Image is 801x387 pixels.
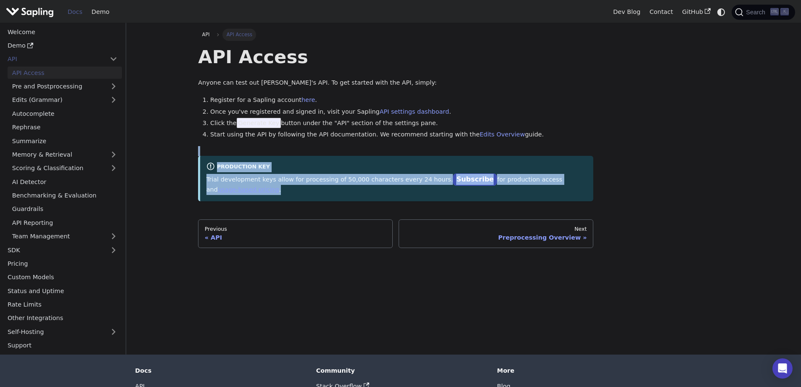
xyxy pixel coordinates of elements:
[198,45,593,68] h1: API Access
[405,234,587,241] div: Preprocessing Overview
[453,173,497,186] a: Subscribe
[480,131,525,138] a: Edits Overview
[206,162,587,172] div: Production Key
[198,29,593,40] nav: Breadcrumbs
[3,40,122,52] a: Demo
[135,367,304,374] div: Docs
[198,29,214,40] a: API
[732,5,795,20] button: Search (Ctrl+K)
[87,5,114,19] a: Demo
[380,108,449,115] a: API settings dashboard
[3,299,122,311] a: Rate Limits
[301,96,315,103] a: here
[8,67,122,79] a: API Access
[608,5,645,19] a: Dev Blog
[222,29,256,40] span: API Access
[205,226,386,232] div: Previous
[405,226,587,232] div: Next
[715,6,727,18] button: Switch between dark and light mode (currently system mode)
[206,174,587,195] p: Trial development keys allow for processing of 50,000 characters every 24 hours. for production a...
[210,130,593,140] li: Start using the API by following the API documentation. We recommend starting with the guide.
[8,216,122,229] a: API Reporting
[8,203,122,215] a: Guardrails
[218,186,279,193] a: usage-based pricing
[63,5,87,19] a: Docs
[8,80,122,93] a: Pre and Postprocessing
[205,234,386,241] div: API
[772,358,793,379] div: Open Intercom Messenger
[8,149,122,161] a: Memory & Retrieval
[8,230,122,243] a: Team Management
[743,9,770,16] span: Search
[399,219,593,248] a: NextPreprocessing Overview
[237,118,281,128] span: Generate Key
[8,135,122,147] a: Summarize
[8,107,122,120] a: Autocomplete
[202,32,210,37] span: API
[8,94,122,106] a: Edits (Grammar)
[8,176,122,188] a: AI Detector
[3,285,122,297] a: Status and Uptime
[3,339,122,352] a: Support
[3,326,122,338] a: Self-Hosting
[105,244,122,256] button: Expand sidebar category 'SDK'
[677,5,715,19] a: GitHub
[645,5,678,19] a: Contact
[8,162,122,174] a: Scoring & Classification
[3,244,105,256] a: SDK
[198,219,393,248] a: PreviousAPI
[210,107,593,117] li: Once you've registered and signed in, visit your Sapling .
[316,367,485,374] div: Community
[6,6,54,18] img: Sapling.ai
[105,53,122,65] button: Collapse sidebar category 'API'
[8,189,122,202] a: Benchmarking & Evaluation
[3,271,122,283] a: Custom Models
[3,312,122,324] a: Other Integrations
[3,26,122,38] a: Welcome
[497,367,666,374] div: More
[8,121,122,133] a: Rephrase
[210,95,593,105] li: Register for a Sapling account .
[210,118,593,128] li: Click the button under the "API" section of the settings pane.
[3,53,105,65] a: API
[198,78,593,88] p: Anyone can test out [PERSON_NAME]'s API. To get started with the API, simply:
[780,8,789,16] kbd: K
[6,6,57,18] a: Sapling.ai
[3,258,122,270] a: Pricing
[198,219,593,248] nav: Docs pages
